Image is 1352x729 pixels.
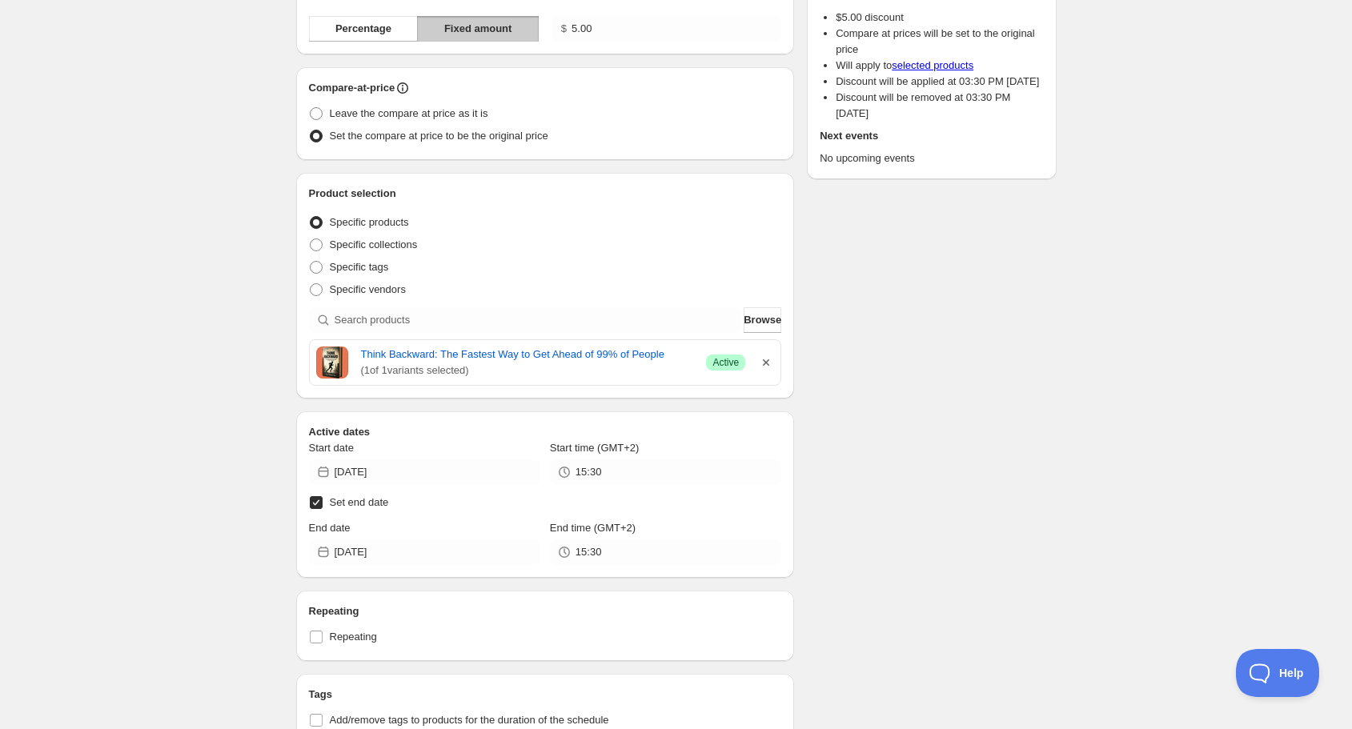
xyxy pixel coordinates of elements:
span: Active [712,356,739,369]
li: Discount will be applied at 03:30 PM [DATE] [836,74,1043,90]
a: selected products [892,59,973,71]
h2: Tags [309,687,782,703]
li: Discount will be removed at 03:30 PM [DATE] [836,90,1043,122]
img: Cover image of Think Backward: The Fastest Way to Get Ahead of 99% of People by Tyler Andrew Cole... [316,346,348,379]
span: Specific vendors [330,283,406,295]
h2: Active dates [309,424,782,440]
p: No upcoming events [820,150,1043,166]
span: Add/remove tags to products for the duration of the schedule [330,714,609,726]
span: Specific products [330,216,409,228]
h2: Next events [820,128,1043,144]
button: Percentage [309,16,419,42]
span: Start time (GMT+2) [550,442,640,454]
a: Think Backward: The Fastest Way to Get Ahead of 99% of People [361,346,694,362]
span: Specific collections [330,238,418,250]
span: Fixed amount [444,21,512,37]
span: Specific tags [330,261,389,273]
li: Will apply to [836,58,1043,74]
span: Start date [309,442,354,454]
span: End date [309,522,351,534]
span: End time (GMT+2) [550,522,636,534]
iframe: Toggle Customer Support [1236,649,1320,697]
span: Leave the compare at price as it is [330,107,488,119]
h2: Repeating [309,603,782,619]
span: Set end date [330,496,389,508]
li: Compare at prices will be set to the original price [836,26,1043,58]
input: Search products [335,307,741,333]
span: ( 1 of 1 variants selected) [361,362,694,379]
span: Set the compare at price to be the original price [330,130,548,142]
span: $ [561,22,567,34]
span: Repeating [330,631,377,643]
button: Browse [744,307,781,333]
li: $ 5.00 discount [836,10,1043,26]
span: Browse [744,312,781,328]
h2: Product selection [309,186,782,202]
h2: Compare-at-price [309,80,395,96]
button: Fixed amount [417,16,538,42]
span: Percentage [335,21,391,37]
